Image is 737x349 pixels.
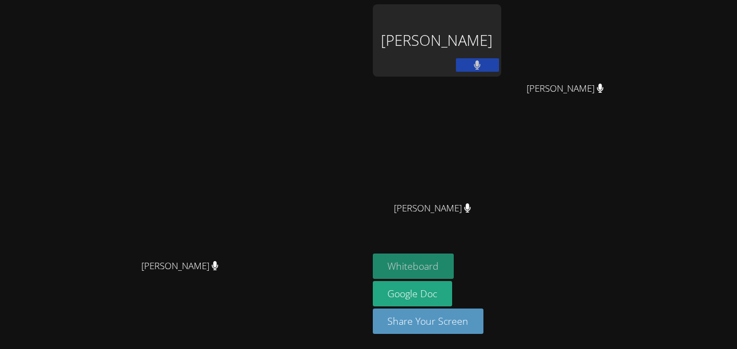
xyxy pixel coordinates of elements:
span: [PERSON_NAME] [394,201,471,216]
span: [PERSON_NAME] [141,258,219,274]
div: [PERSON_NAME] [373,4,501,77]
button: Whiteboard [373,254,454,279]
a: Google Doc [373,281,453,306]
span: [PERSON_NAME] [527,81,604,97]
button: Share Your Screen [373,309,484,334]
